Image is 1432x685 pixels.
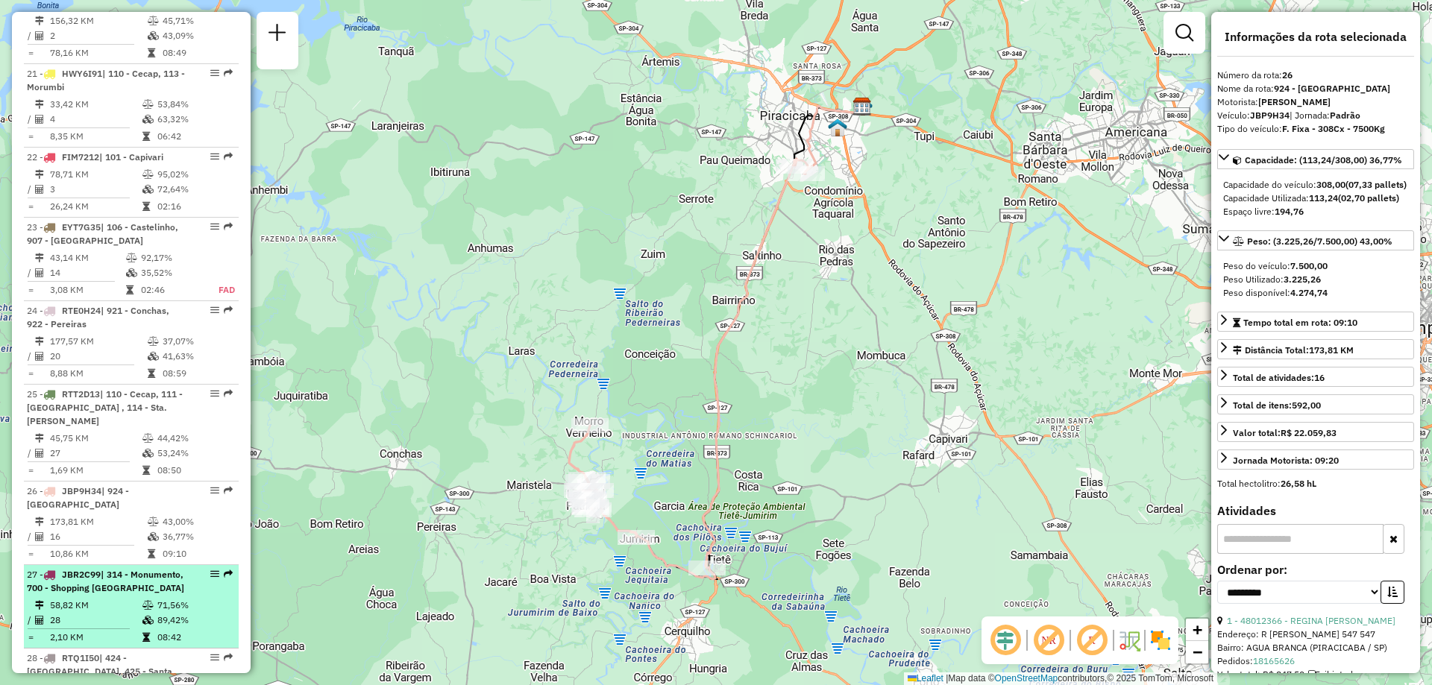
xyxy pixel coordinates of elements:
[27,366,34,381] td: =
[142,185,154,194] i: % de utilização da cubagem
[1223,286,1408,300] div: Peso disponível:
[1338,192,1399,203] strong: (02,70 pallets)
[49,112,142,127] td: 4
[1217,109,1414,122] div: Veículo:
[1274,83,1390,94] strong: 924 - [GEOGRAPHIC_DATA]
[49,28,147,43] td: 2
[210,486,219,495] em: Opções
[157,167,232,182] td: 95,02%
[99,151,163,162] span: | 101 - Capivari
[162,334,233,349] td: 37,07%
[1243,317,1357,328] span: Tempo total em rota: 09:10
[27,349,34,364] td: /
[1217,82,1414,95] div: Nome da rota:
[224,69,233,78] em: Rota exportada
[142,601,154,610] i: % de utilização do peso
[1217,394,1414,414] a: Total de itens:592,00
[1247,236,1392,247] span: Peso: (3.225,26/7.500,00) 43,00%
[210,569,219,578] em: Opções
[1217,69,1414,82] div: Número da rota:
[157,598,232,613] td: 71,56%
[1193,620,1202,639] span: +
[210,152,219,161] em: Opções
[62,485,101,496] span: JBP9H34
[49,630,142,645] td: 2,10 KM
[49,265,125,280] td: 14
[49,129,142,144] td: 8,35 KM
[142,170,154,179] i: % de utilização do peso
[162,546,233,561] td: 09:10
[27,68,185,92] span: 21 -
[157,446,232,461] td: 53,24%
[148,549,155,558] i: Tempo total em rota
[904,672,1217,685] div: Map data © contributors,© 2025 TomTom, Microsoft
[27,28,34,43] td: /
[49,182,142,197] td: 3
[1233,372,1325,383] span: Total de atividades:
[35,16,44,25] i: Distância Total
[27,221,178,246] span: | 106 - Castelinho, 907 - [GEOGRAPHIC_DATA]
[27,112,34,127] td: /
[1217,654,1414,668] div: Pedidos:
[1074,622,1110,658] span: Exibir rótulo
[1217,628,1414,641] div: Endereço: R [PERSON_NAME] 547 547
[1330,110,1360,121] strong: Padrão
[27,388,183,426] span: 25 -
[987,622,1023,658] span: Ocultar deslocamento
[27,305,169,329] span: 24 -
[1217,422,1414,442] a: Valor total:R$ 22.059,83
[27,129,34,144] td: =
[49,529,147,544] td: 16
[27,305,169,329] span: | 921 - Conchas, 922 - Pereiras
[27,151,163,162] span: 22 -
[224,152,233,161] em: Rota exportada
[35,115,44,124] i: Total de Atividades
[157,182,232,197] td: 72,64%
[27,463,34,478] td: =
[49,431,142,446] td: 45,75 KM
[1284,274,1321,285] strong: 3.225,26
[1217,561,1414,578] label: Ordenar por:
[1258,96,1331,107] strong: [PERSON_NAME]
[1233,344,1354,357] div: Distância Total:
[1345,179,1407,190] strong: (07,33 pallets)
[1290,287,1328,298] strong: 4.274,74
[148,352,159,361] i: % de utilização da cubagem
[126,285,134,294] i: Tempo total em rota
[1217,149,1414,169] a: Capacidade: (113,24/308,00) 36,77%
[27,613,34,628] td: /
[1149,628,1172,652] img: Exibir/Ocultar setores
[148,31,159,40] i: % de utilização da cubagem
[157,199,232,214] td: 02:16
[27,485,129,510] span: 26 -
[1217,230,1414,250] a: Peso: (3.225,26/7.500,00) 43,00%
[1316,179,1345,190] strong: 308,00
[210,653,219,662] em: Opções
[157,613,232,628] td: 89,42%
[157,463,232,478] td: 08:50
[1290,110,1360,121] span: | Jornada:
[35,337,44,346] i: Distância Total
[62,68,102,79] span: HWY6I91
[49,366,147,381] td: 8,88 KM
[1217,367,1414,387] a: Total de atividades:16
[852,97,872,116] img: CDD Piracicaba
[27,529,34,544] td: /
[148,532,159,541] i: % de utilização da cubagem
[202,282,236,297] td: FAD
[1381,581,1404,604] button: Ordem crescente
[1281,478,1316,489] strong: 26,58 hL
[1233,426,1337,440] div: Valor total:
[62,151,99,162] span: FIM7212
[263,18,292,51] a: Nova sessão e pesquisa
[35,352,44,361] i: Total de Atividades
[1117,628,1141,652] img: Fluxo de ruas
[1223,260,1328,271] span: Peso do veículo:
[148,16,159,25] i: % de utilização do peso
[157,112,232,127] td: 63,32%
[27,45,34,60] td: =
[1186,619,1208,641] a: Zoom in
[1217,477,1414,490] div: Total hectolitro:
[140,265,202,280] td: 35,52%
[1217,253,1414,306] div: Peso: (3.225,26/7.500,00) 43,00%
